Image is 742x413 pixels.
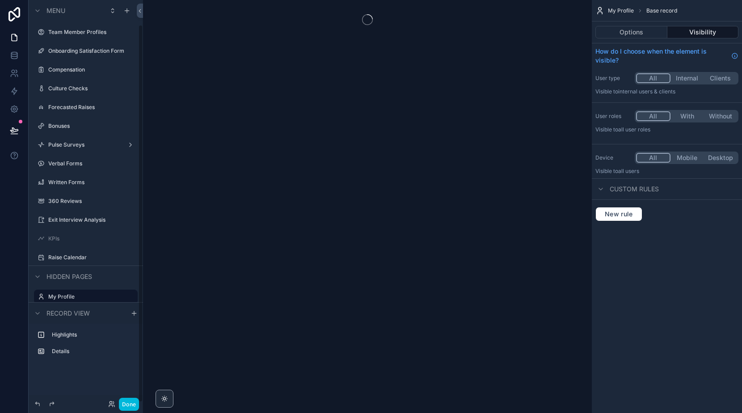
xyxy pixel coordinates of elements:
[618,126,650,133] span: All user roles
[670,111,704,121] button: With
[704,73,737,83] button: Clients
[670,153,704,163] button: Mobile
[48,85,132,92] label: Culture Checks
[48,122,132,130] label: Bonuses
[667,26,739,38] button: Visibility
[48,179,132,186] label: Written Forms
[601,210,637,218] span: New rule
[119,398,139,411] button: Done
[595,88,738,95] p: Visible to
[48,216,132,223] label: Exit Interview Analysis
[46,6,65,15] span: Menu
[48,141,120,148] label: Pulse Surveys
[636,111,670,121] button: All
[48,254,132,261] label: Raise Calendar
[670,73,704,83] button: Internal
[29,324,143,367] div: scrollable content
[595,75,631,82] label: User type
[52,331,131,338] label: Highlights
[595,26,667,38] button: Options
[636,153,670,163] button: All
[48,235,132,242] label: KPIs
[46,309,90,318] span: Record view
[48,160,132,167] label: Verbal Forms
[46,272,92,281] span: Hidden pages
[618,88,675,95] span: Internal users & clients
[48,198,132,205] label: 360 Reviews
[595,168,738,175] p: Visible to
[48,66,132,73] label: Compensation
[608,7,634,14] span: My Profile
[595,47,728,65] span: How do I choose when the element is visible?
[52,348,131,355] label: Details
[48,104,132,111] label: Forecasted Raises
[595,126,738,133] p: Visible to
[610,185,659,194] span: Custom rules
[704,153,737,163] button: Desktop
[595,154,631,161] label: Device
[48,47,132,55] label: Onboarding Satisfaction Form
[646,7,677,14] span: Base record
[595,47,738,65] a: How do I choose when the element is visible?
[48,293,132,300] label: My Profile
[618,168,639,174] span: all users
[48,29,132,36] label: Team Member Profiles
[636,73,670,83] button: All
[595,113,631,120] label: User roles
[704,111,737,121] button: Without
[595,207,642,221] button: New rule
